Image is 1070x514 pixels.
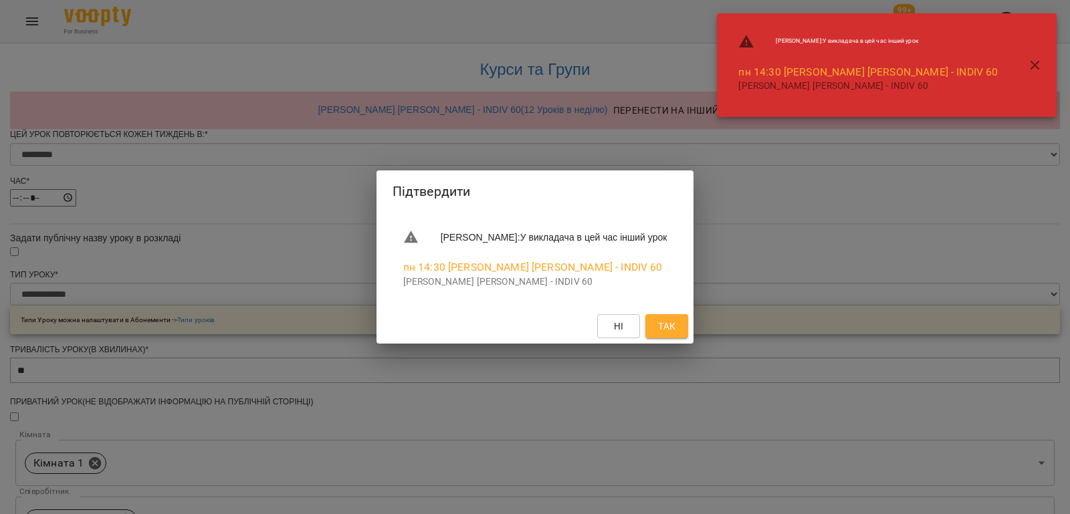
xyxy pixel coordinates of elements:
[393,224,678,251] li: [PERSON_NAME] : У викладача в цей час інший урок
[403,275,667,289] p: [PERSON_NAME] [PERSON_NAME] - INDIV 60
[658,318,675,334] span: Так
[738,80,998,93] p: [PERSON_NAME] [PERSON_NAME] - INDIV 60
[738,66,998,78] a: пн 14:30 [PERSON_NAME] [PERSON_NAME] - INDIV 60
[403,261,663,273] a: пн 14:30 [PERSON_NAME] [PERSON_NAME] - INDIV 60
[614,318,624,334] span: Ні
[728,28,1008,55] li: [PERSON_NAME] : У викладача в цей час інший урок
[393,181,678,202] h2: Підтвердити
[597,314,640,338] button: Ні
[645,314,688,338] button: Так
